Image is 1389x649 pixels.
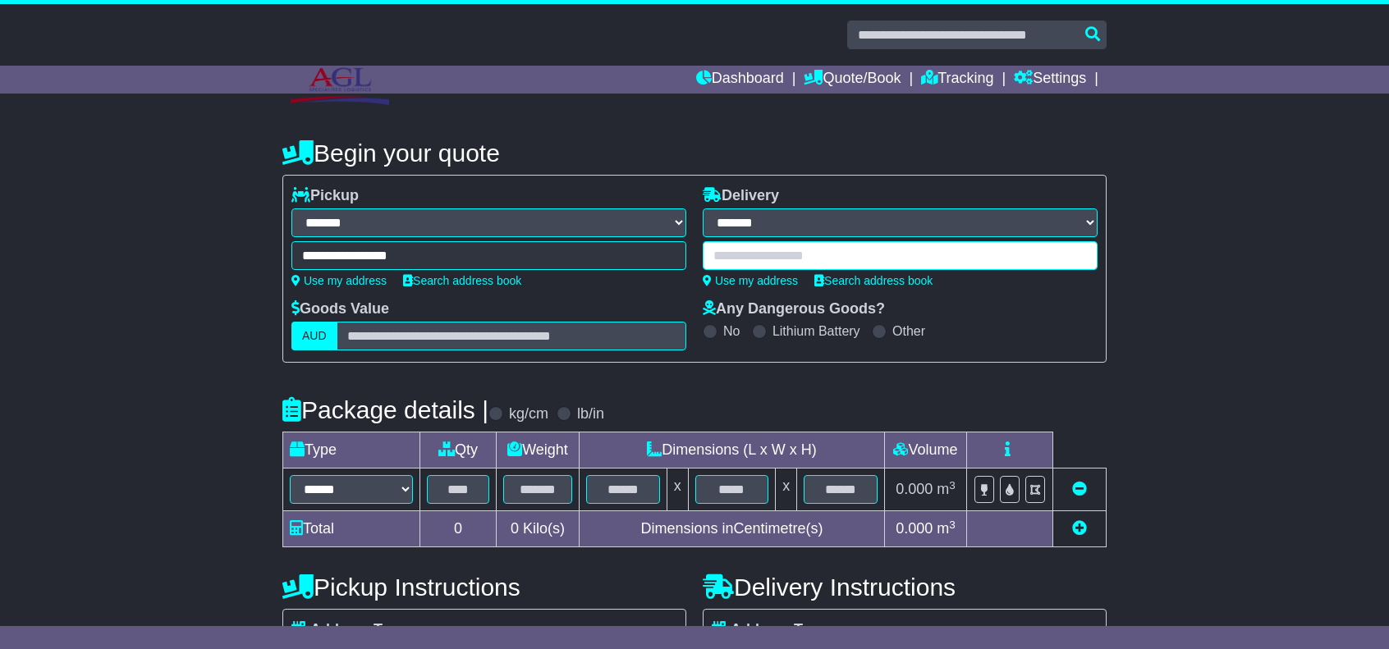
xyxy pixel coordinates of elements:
[511,520,519,537] span: 0
[1014,66,1086,94] a: Settings
[291,187,359,205] label: Pickup
[937,481,956,497] span: m
[579,432,884,468] td: Dimensions (L x W x H)
[896,520,933,537] span: 0.000
[896,481,933,497] span: 0.000
[723,323,740,339] label: No
[291,300,389,318] label: Goods Value
[804,66,901,94] a: Quote/Book
[497,511,580,547] td: Kilo(s)
[949,519,956,531] sup: 3
[291,621,407,639] label: Address Type
[1072,481,1087,497] a: Remove this item
[577,405,604,423] label: lb/in
[696,66,784,94] a: Dashboard
[776,468,797,511] td: x
[1072,520,1087,537] a: Add new item
[892,323,925,339] label: Other
[667,468,688,511] td: x
[703,187,779,205] label: Delivery
[282,396,488,423] h4: Package details |
[420,511,497,547] td: 0
[579,511,884,547] td: Dimensions in Centimetre(s)
[703,300,885,318] label: Any Dangerous Goods?
[814,274,933,287] a: Search address book
[937,520,956,537] span: m
[282,574,686,601] h4: Pickup Instructions
[949,479,956,491] sup: 3
[921,66,993,94] a: Tracking
[703,274,798,287] a: Use my address
[291,274,387,287] a: Use my address
[509,405,548,423] label: kg/cm
[283,511,420,547] td: Total
[283,432,420,468] td: Type
[497,432,580,468] td: Weight
[282,139,1107,167] h4: Begin your quote
[403,274,521,287] a: Search address book
[884,432,966,468] td: Volume
[291,322,337,350] label: AUD
[712,621,827,639] label: Address Type
[772,323,860,339] label: Lithium Battery
[420,432,497,468] td: Qty
[703,574,1107,601] h4: Delivery Instructions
